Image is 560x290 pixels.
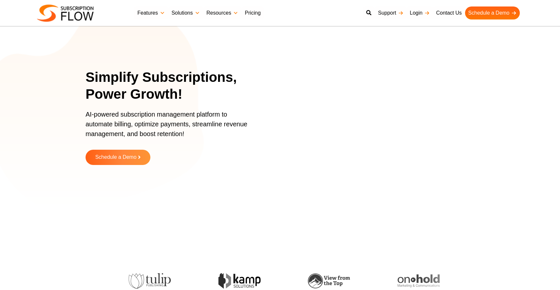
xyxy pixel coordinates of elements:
[95,155,136,160] span: Schedule a Demo
[308,273,350,289] img: view-from-the-top
[86,69,262,103] h1: Simplify Subscriptions, Power Growth!
[168,6,203,19] a: Solutions
[407,6,433,19] a: Login
[241,6,264,19] a: Pricing
[398,274,440,287] img: onhold-marketing
[86,150,150,165] a: Schedule a Demo
[86,109,254,145] p: AI-powered subscription management platform to automate billing, optimize payments, streamline re...
[465,6,520,19] a: Schedule a Demo
[433,6,465,19] a: Contact Us
[134,6,168,19] a: Features
[218,273,261,288] img: kamp-solution
[375,6,406,19] a: Support
[37,5,94,22] img: Subscriptionflow
[203,6,241,19] a: Resources
[129,273,171,289] img: tulip-publishing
